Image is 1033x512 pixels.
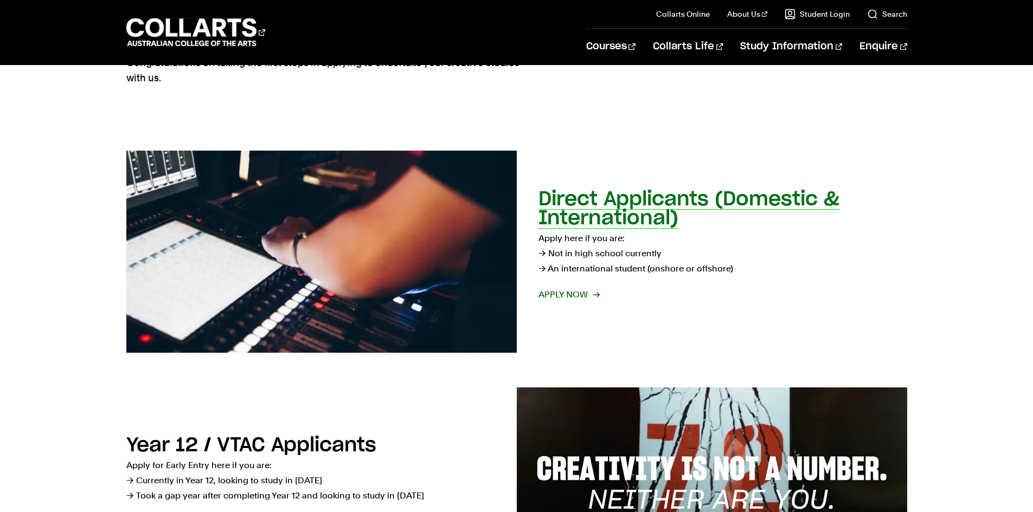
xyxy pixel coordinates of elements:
[656,9,710,20] a: Collarts Online
[538,231,907,276] p: Apply here if you are: → Not in high school currently → An international student (onshore or offs...
[653,29,723,64] a: Collarts Life
[586,29,636,64] a: Courses
[727,9,767,20] a: About Us
[859,29,907,64] a: Enquire
[785,9,850,20] a: Student Login
[867,9,907,20] a: Search
[740,29,842,64] a: Study Information
[126,17,265,48] div: Go to homepage
[126,151,907,353] a: Direct Applicants (Domestic & International) Apply here if you are:→ Not in high school currently...
[126,436,376,455] h2: Year 12 / VTAC Applicants
[538,287,599,302] span: Apply now
[538,190,839,228] h2: Direct Applicants (Domestic & International)
[126,458,495,503] p: Apply for Early Entry here if you are: → Currently in Year 12, looking to study in [DATE] → Took ...
[126,55,522,86] p: Congratulations on taking the first steps in applying to undertake your creative studies with us.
